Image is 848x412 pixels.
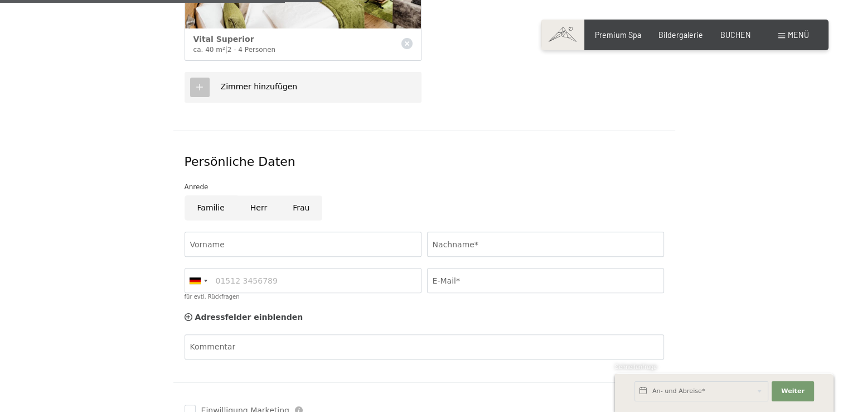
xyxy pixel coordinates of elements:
[658,30,703,40] a: Bildergalerie
[788,30,809,40] span: Menü
[185,269,211,293] div: Germany (Deutschland): +49
[720,30,751,40] a: BUCHEN
[227,46,275,54] span: 2 - 4 Personen
[595,30,641,40] a: Premium Spa
[615,363,657,370] span: Schnellanfrage
[772,381,814,401] button: Weiter
[193,35,254,44] span: Vital Superior
[221,82,298,91] span: Zimmer hinzufügen
[193,46,225,54] span: ca. 40 m²
[225,46,227,54] span: |
[781,387,805,396] span: Weiter
[195,313,303,322] span: Adressfelder einblenden
[185,181,664,193] div: Anrede
[185,268,421,293] input: 01512 3456789
[185,294,240,300] label: für evtl. Rückfragen
[185,154,664,171] div: Persönliche Daten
